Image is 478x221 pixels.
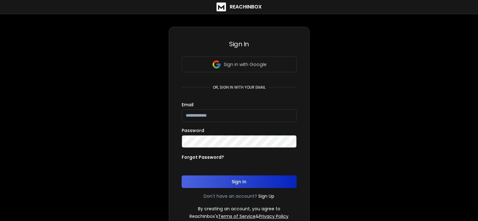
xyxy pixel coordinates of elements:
h3: Sign In [182,40,297,48]
a: Sign Up [258,193,274,199]
label: Email [182,102,194,107]
p: By creating an account, you agree to [198,206,280,212]
img: logo [217,3,226,11]
p: ReachInbox's & [190,213,288,219]
h1: ReachInbox [230,3,262,11]
label: Password [182,128,204,133]
p: Don't have an account? [204,193,257,199]
p: or, sign in with your email [210,85,268,90]
button: Sign in with Google [182,57,297,72]
p: Sign in with Google [224,61,266,68]
a: Privacy Policy [259,213,288,219]
button: Sign In [182,175,297,188]
a: Terms of Service [218,213,255,219]
a: ReachInbox [217,3,262,11]
p: Forgot Password? [182,154,224,160]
